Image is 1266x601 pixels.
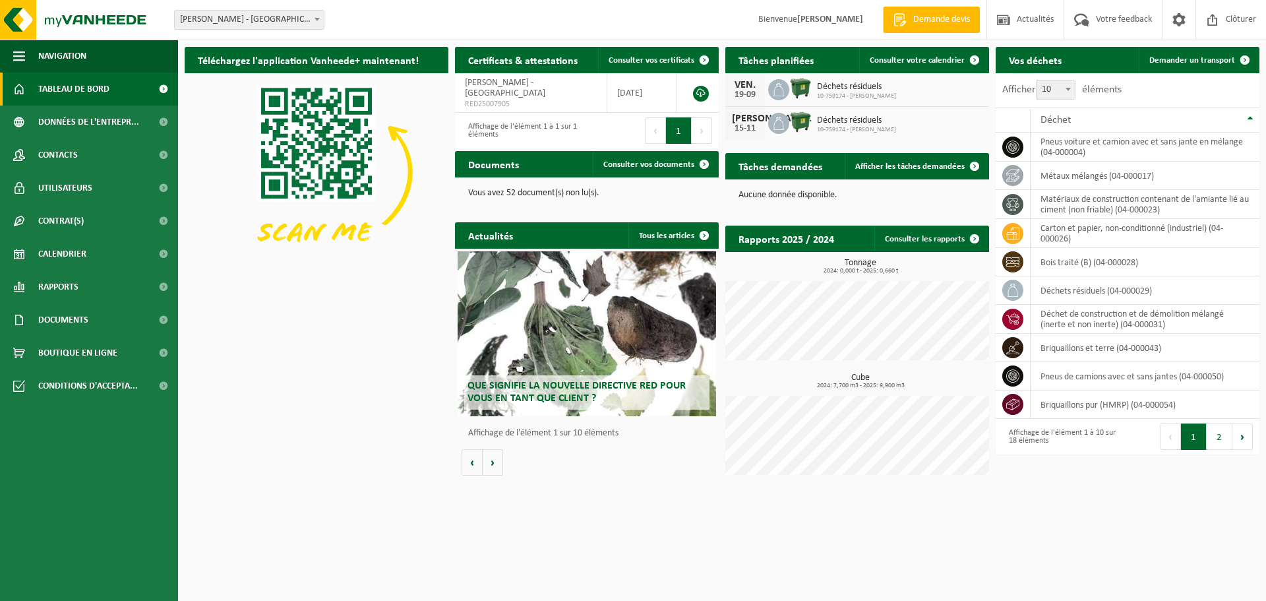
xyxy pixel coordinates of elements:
[1031,248,1259,276] td: bois traité (B) (04-000028)
[1181,424,1207,450] button: 1
[797,15,863,24] strong: [PERSON_NAME]
[725,47,827,73] h2: Tâches planifiées
[38,73,109,106] span: Tableau de bord
[468,189,706,198] p: Vous avez 52 document(s) non lu(s).
[1031,276,1259,305] td: déchets résiduels (04-000029)
[789,111,812,133] img: WB-1100-HPE-GN-01
[817,115,896,126] span: Déchets résiduels
[458,251,716,416] a: Que signifie la nouvelle directive RED pour vous en tant que client ?
[732,124,758,133] div: 15-11
[607,73,677,113] td: [DATE]
[38,303,88,336] span: Documents
[1036,80,1075,100] span: 10
[185,73,448,271] img: Download de VHEPlus App
[468,429,712,438] p: Affichage de l'élément 1 sur 10 éléments
[175,11,324,29] span: OOST NICOLAS - PONT-À-CELLES
[732,90,758,100] div: 19-09
[609,56,694,65] span: Consulter vos certificats
[789,77,812,100] img: WB-1100-HPE-GN-01
[38,270,78,303] span: Rapports
[1139,47,1258,73] a: Demander un transport
[725,226,847,251] h2: Rapports 2025 / 2024
[465,78,545,98] span: [PERSON_NAME] - [GEOGRAPHIC_DATA]
[598,47,717,73] a: Consulter vos certificats
[666,117,692,144] button: 1
[455,151,532,177] h2: Documents
[817,126,896,134] span: 10-759174 - [PERSON_NAME]
[1160,424,1181,450] button: Previous
[732,383,989,389] span: 2024: 7,700 m3 - 2025: 9,900 m3
[1149,56,1235,65] span: Demander un transport
[1031,133,1259,162] td: pneus voiture et camion avec et sans jante en mélange (04-000004)
[462,449,483,476] button: Vorige
[738,191,976,200] p: Aucune donnée disponible.
[1037,80,1075,99] span: 10
[38,172,92,205] span: Utilisateurs
[1002,84,1122,95] label: Afficher éléments
[38,106,139,139] span: Données de l'entrepr...
[483,449,503,476] button: Volgende
[1031,334,1259,362] td: briquaillons et terre (04-000043)
[859,47,988,73] a: Consulter votre calendrier
[467,381,686,404] span: Que signifie la nouvelle directive RED pour vous en tant que client ?
[628,222,717,249] a: Tous les articles
[593,151,717,177] a: Consulter vos documents
[874,226,988,252] a: Consulter les rapports
[1040,115,1071,125] span: Déchet
[38,237,86,270] span: Calendrier
[725,153,835,179] h2: Tâches demandées
[38,139,78,172] span: Contacts
[732,268,989,274] span: 2024: 0,000 t - 2025: 0,660 t
[1002,422,1121,451] div: Affichage de l'élément 1 à 10 sur 18 éléments
[1031,305,1259,334] td: déchet de construction et de démolition mélangé (inerte et non inerte) (04-000031)
[455,222,526,248] h2: Actualités
[1031,391,1259,419] td: briquaillons pur (HMRP) (04-000054)
[1031,162,1259,190] td: métaux mélangés (04-000017)
[883,7,980,33] a: Demande devis
[38,336,117,369] span: Boutique en ligne
[732,373,989,389] h3: Cube
[645,117,666,144] button: Previous
[1207,424,1232,450] button: 2
[817,92,896,100] span: 10-759174 - [PERSON_NAME]
[38,205,84,237] span: Contrat(s)
[1232,424,1253,450] button: Next
[1031,219,1259,248] td: carton et papier, non-conditionné (industriel) (04-000026)
[455,47,591,73] h2: Certificats & attestations
[185,47,432,73] h2: Téléchargez l'application Vanheede+ maintenant!
[38,369,138,402] span: Conditions d'accepta...
[845,153,988,179] a: Afficher les tâches demandées
[870,56,965,65] span: Consulter votre calendrier
[732,80,758,90] div: VEN.
[855,162,965,171] span: Afficher les tâches demandées
[465,99,597,110] span: RED25007905
[732,259,989,274] h3: Tonnage
[38,40,86,73] span: Navigation
[1031,190,1259,219] td: matériaux de construction contenant de l'amiante lié au ciment (non friable) (04-000023)
[692,117,712,144] button: Next
[817,82,896,92] span: Déchets résiduels
[1031,362,1259,391] td: pneus de camions avec et sans jantes (04-000050)
[603,160,694,169] span: Consulter vos documents
[996,47,1075,73] h2: Vos déchets
[910,13,973,26] span: Demande devis
[462,116,580,145] div: Affichage de l'élément 1 à 1 sur 1 éléments
[174,10,324,30] span: OOST NICOLAS - PONT-À-CELLES
[732,113,758,124] div: [PERSON_NAME].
